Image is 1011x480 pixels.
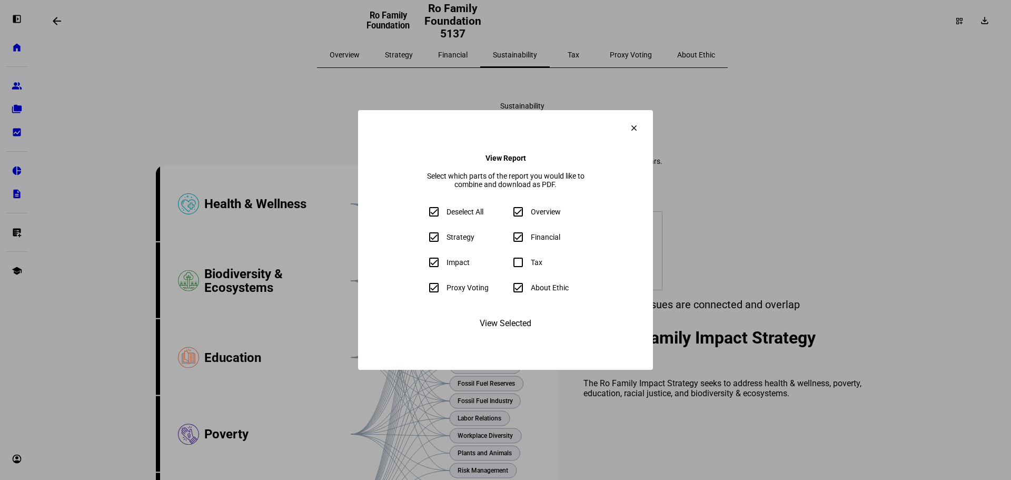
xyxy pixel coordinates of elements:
button: View Selected [465,311,546,336]
span: View Selected [480,311,531,336]
div: Select which parts of the report you would like to combine and download as PDF. [421,172,590,189]
div: Overview [531,208,561,216]
div: Impact [447,258,470,267]
div: Strategy [447,233,474,241]
div: Deselect All [447,208,483,216]
mat-icon: clear [629,123,639,133]
div: About Ethic [531,283,569,292]
div: Financial [531,233,560,241]
div: Proxy Voting [447,283,489,292]
h4: View Report [485,154,526,162]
